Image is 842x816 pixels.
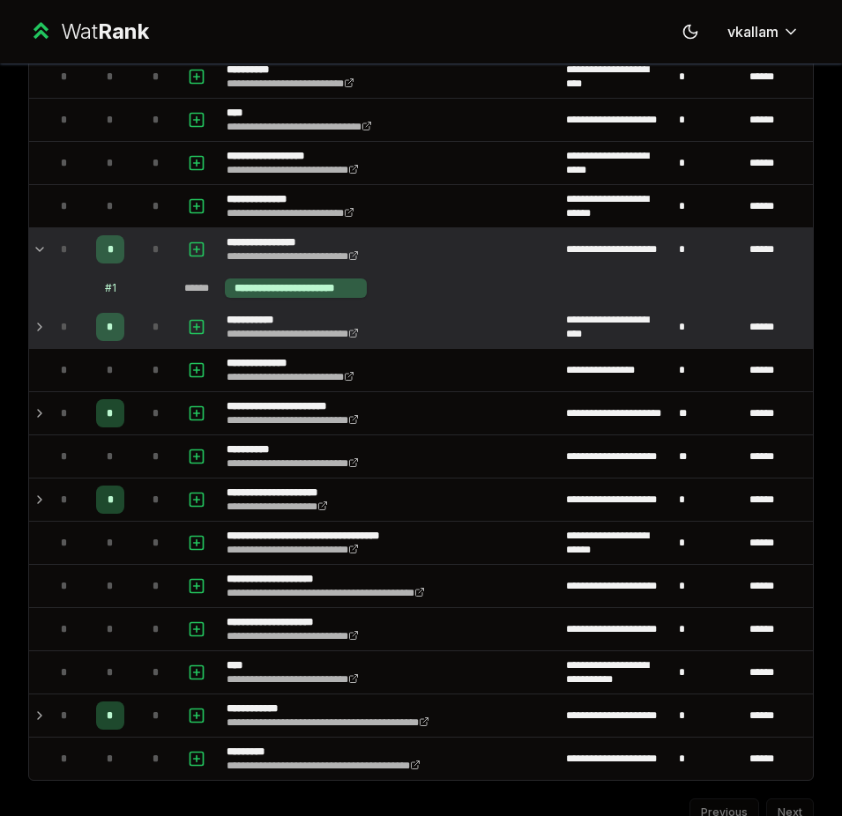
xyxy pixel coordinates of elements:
[28,18,149,46] a: WatRank
[105,281,116,295] div: # 1
[98,19,149,44] span: Rank
[727,21,779,42] span: vkallam
[713,16,814,48] button: vkallam
[61,18,149,46] div: Wat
